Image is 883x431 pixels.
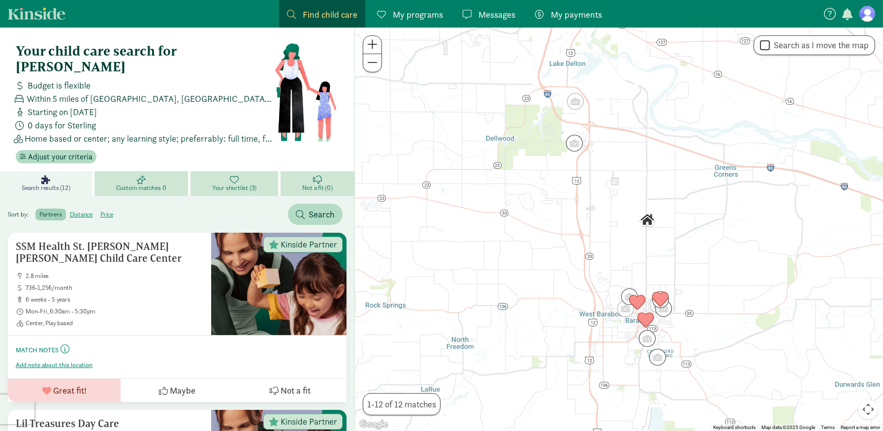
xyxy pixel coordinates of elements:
div: Click to see details [637,312,654,329]
span: Search results (12) [22,184,70,192]
div: Click to see details [650,296,666,313]
a: Custom matches 0 [95,171,190,196]
span: Adjust your criteria [28,151,93,163]
span: Messages [478,8,515,21]
span: Maybe [170,384,195,397]
img: Google [357,418,390,431]
a: Kinside [8,7,65,20]
span: Kinside Partner [281,417,337,426]
span: Starting on [DATE] [28,105,97,119]
span: Custom matches 0 [116,184,166,192]
button: Map camera controls [858,400,878,419]
div: Click to see details [621,288,638,305]
span: 736-1,256/month [26,284,203,292]
button: Search [288,204,343,225]
div: Click to see details [566,135,583,152]
h5: Lil Treasures Day Care [16,418,203,430]
div: Click to see details [629,294,646,311]
span: 6 weeks - 5 years [26,296,203,304]
span: 1-12 of 12 matches [367,398,436,411]
span: Your shortlist (3) [212,184,256,192]
h5: SSM Health St. [PERSON_NAME] [PERSON_NAME] Child Care Center [16,241,203,264]
span: Kinside Partner [281,240,337,249]
label: distance [66,209,96,220]
a: Report a map error [841,425,880,430]
span: My programs [393,8,443,21]
span: Home based or center; any learning style; preferrably: full time, full day or part time. [25,132,274,145]
h4: Your child care search for [PERSON_NAME] [16,43,274,75]
div: Click to see details [649,349,666,366]
span: Mon-Fri, 6:30am - 5:30pm [26,308,203,315]
div: Click to see details [639,212,656,228]
label: price [96,209,117,220]
span: Center, Play based [26,319,203,327]
span: Search [309,208,335,221]
span: Not a fit (0) [302,184,332,192]
button: Add note about this location [16,361,93,369]
button: Great fit! [8,379,121,402]
a: Terms [821,425,835,430]
div: Click to see details [655,300,672,317]
div: Click to see details [617,300,634,317]
div: Click to see details [652,291,669,308]
span: Find child care [303,8,357,21]
span: Map data ©2025 Google [761,425,815,430]
span: Budget is flexible [28,79,91,92]
label: Search as I move the map [770,39,869,51]
span: My payments [551,8,602,21]
span: Within 5 miles of [GEOGRAPHIC_DATA], [GEOGRAPHIC_DATA] 53913 [27,92,274,105]
span: Not a fit [281,384,311,397]
div: Click to see details [639,330,656,347]
button: Not a fit [234,379,347,402]
a: Open this area in Google Maps (opens a new window) [357,418,390,431]
span: Great fit! [53,384,87,397]
span: 2.8 miles [26,272,203,280]
span: Sort by: [8,210,34,218]
button: Adjust your criteria [16,150,96,164]
a: Your shortlist (3) [190,171,281,196]
small: Match Notes [16,346,59,354]
label: partners [35,209,65,220]
div: Click to see details [567,93,584,110]
a: Not a fit (0) [281,171,354,196]
button: Keyboard shortcuts [713,424,756,431]
button: Maybe [121,379,233,402]
span: 0 days for Sterling [28,119,96,132]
